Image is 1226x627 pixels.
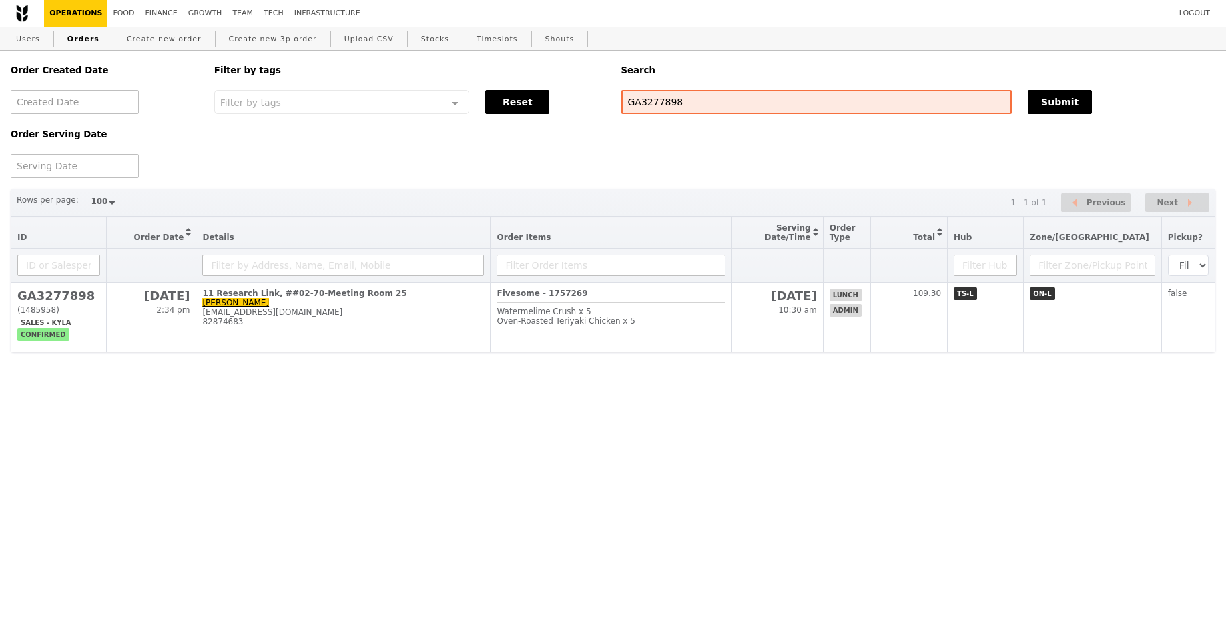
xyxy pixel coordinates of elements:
[202,233,234,242] span: Details
[830,289,862,301] span: lunch
[497,316,635,326] span: Oven‑Roasted Teriyaki Chicken x 5
[156,305,190,315] span: 2:34 pm
[1061,193,1131,213] button: Previous
[202,307,484,317] div: [EMAIL_ADDRESS][DOMAIN_NAME]
[202,298,269,307] a: [PERSON_NAME]
[1168,233,1203,242] span: Pickup?
[1168,289,1187,298] span: false
[17,193,79,207] label: Rows per page:
[202,255,484,276] input: Filter by Address, Name, Email, Mobile
[17,255,100,276] input: ID or Salesperson name
[1157,195,1178,211] span: Next
[1028,90,1092,114] button: Submit
[17,316,75,329] span: Sales - Kyla
[621,90,1012,114] input: Search any field
[738,289,816,303] h2: [DATE]
[913,289,941,298] span: 109.30
[1030,255,1155,276] input: Filter Zone/Pickup Point
[62,27,105,51] a: Orders
[954,233,972,242] span: Hub
[11,90,139,114] input: Created Date
[17,305,100,315] div: (1485958)
[497,233,551,242] span: Order Items
[16,5,28,22] img: Grain logo
[339,27,399,51] a: Upload CSV
[214,65,605,75] h5: Filter by tags
[11,154,139,178] input: Serving Date
[17,328,69,341] span: confirmed
[497,307,591,316] span: Watermelime Crush x 5
[202,317,484,326] div: 82874683
[17,289,100,303] h2: GA3277898
[220,96,281,108] span: Filter by tags
[121,27,207,51] a: Create new order
[485,90,549,114] button: Reset
[11,129,198,139] h5: Order Serving Date
[540,27,580,51] a: Shouts
[954,287,977,300] span: TS-L
[1030,233,1149,242] span: Zone/[GEOGRAPHIC_DATA]
[202,289,484,298] div: 11 Research Link, ##02-70-Meeting Room 25
[954,255,1017,276] input: Filter Hub
[497,289,587,298] b: Fivesome - 1757269
[1145,193,1209,213] button: Next
[830,304,862,317] span: admin
[830,223,856,242] span: Order Type
[1010,198,1046,207] div: 1 - 1 of 1
[11,27,45,51] a: Users
[11,65,198,75] h5: Order Created Date
[621,65,1216,75] h5: Search
[113,289,190,303] h2: [DATE]
[17,233,27,242] span: ID
[1087,195,1126,211] span: Previous
[778,305,816,315] span: 10:30 am
[416,27,454,51] a: Stocks
[224,27,322,51] a: Create new 3p order
[1030,287,1054,300] span: ON-L
[497,255,725,276] input: Filter Order Items
[471,27,523,51] a: Timeslots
